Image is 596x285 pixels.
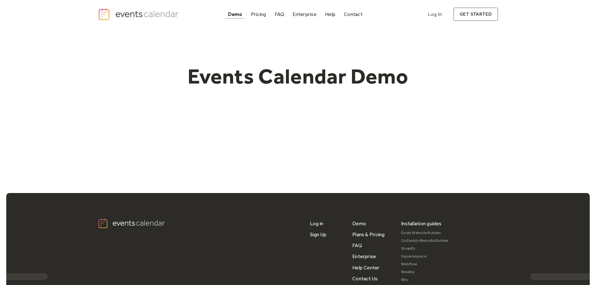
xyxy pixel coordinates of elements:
a: home [98,8,181,21]
div: Pricing [251,13,266,16]
a: Weebly [401,268,449,276]
a: Sign Up [310,229,327,240]
div: Enterprise [293,13,316,16]
a: Webflow [401,260,449,268]
div: Installation guides [401,218,442,229]
a: Wix [401,276,449,284]
a: Contact Us [352,273,378,284]
a: Log in [310,218,323,229]
a: Help [323,10,338,18]
a: GoDaddy Website Builder [401,237,449,245]
a: get started [453,8,498,21]
a: Log In [422,8,448,21]
h1: Events Calendar Demo [178,64,418,89]
a: FAQ [272,10,287,18]
a: FAQ [352,240,362,251]
a: Demo [226,10,245,18]
div: Contact [344,13,363,16]
a: Help Center [352,262,380,273]
a: Enterprise [290,10,319,18]
div: Demo [228,13,242,16]
a: Enterprise [352,251,376,262]
a: Shopify [401,245,449,252]
a: Demo [352,218,366,229]
div: FAQ [275,13,284,16]
a: Plans & Pricing [352,229,385,240]
div: Help [325,13,335,16]
a: Squarespace [401,252,449,260]
a: Pricing [248,10,269,18]
a: Duda Website Builder [401,229,449,237]
a: Contact [341,10,365,18]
